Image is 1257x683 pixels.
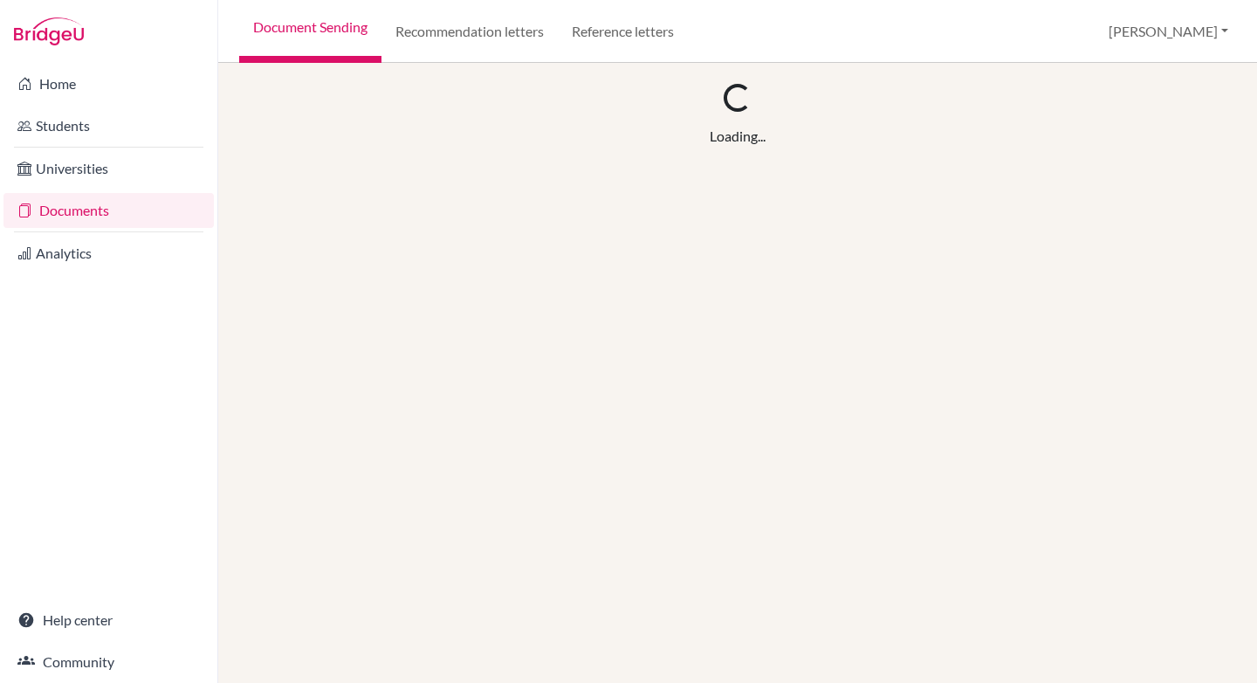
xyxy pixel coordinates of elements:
button: [PERSON_NAME] [1101,15,1236,48]
div: Loading... [710,126,766,147]
img: Bridge-U [14,17,84,45]
a: Students [3,108,214,143]
a: Home [3,66,214,101]
a: Universities [3,151,214,186]
a: Help center [3,603,214,638]
a: Community [3,645,214,680]
a: Analytics [3,236,214,271]
a: Documents [3,193,214,228]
